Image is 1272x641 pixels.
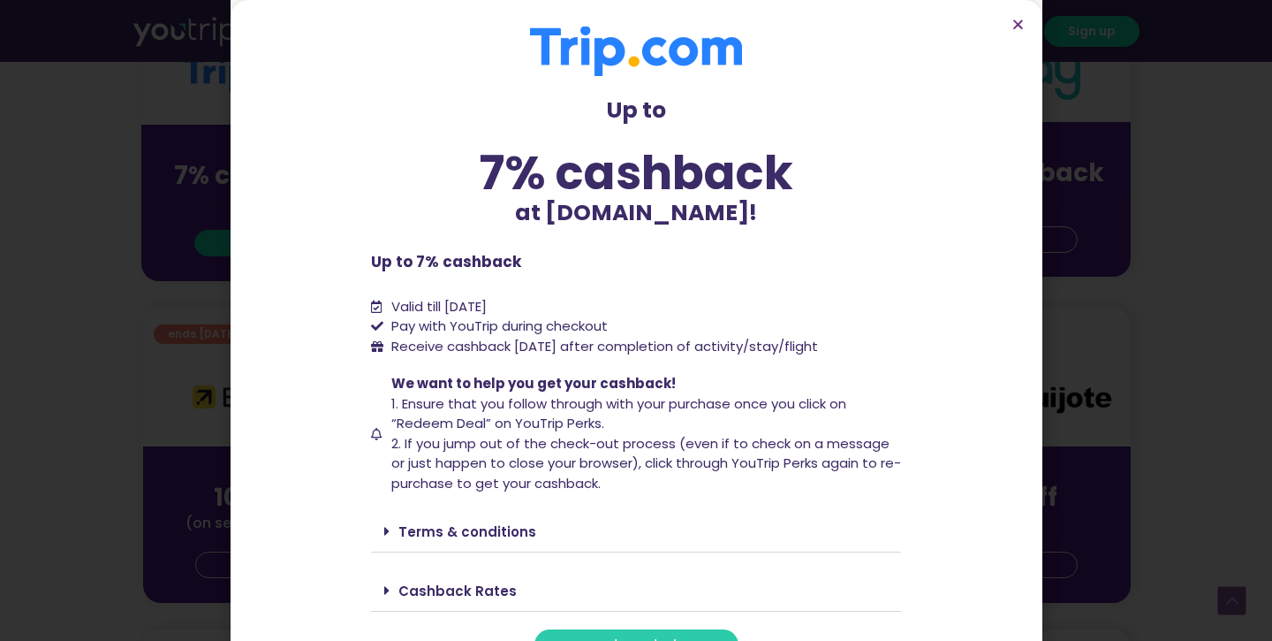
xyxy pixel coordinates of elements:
[391,434,901,492] span: 2. If you jump out of the check-out process (even if to check on a message or just happen to clos...
[391,374,676,393] span: We want to help you get your cashback!
[391,394,846,433] span: 1. Ensure that you follow through with your purchase once you click on “Redeem Deal” on YouTrip P...
[371,94,901,127] p: Up to
[387,317,608,337] span: Pay with YouTrip during checkout
[371,251,521,272] b: Up to 7% cashback
[391,337,818,355] span: Receive cashback [DATE] after completion of activity/stay/flight
[371,196,901,230] p: at [DOMAIN_NAME]!
[371,511,901,553] div: Terms & conditions
[1011,18,1025,31] a: Close
[371,149,901,196] div: 7% cashback
[391,297,487,316] span: Valid till [DATE]
[398,523,536,541] a: Terms & conditions
[398,582,517,600] a: Cashback Rates
[371,570,901,612] div: Cashback Rates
